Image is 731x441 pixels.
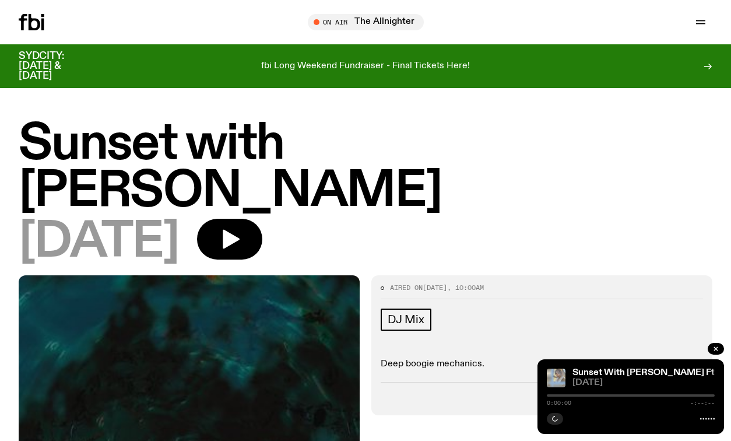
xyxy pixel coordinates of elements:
span: [DATE] [572,379,715,387]
h3: SYDCITY: [DATE] & [DATE] [19,51,93,81]
p: Deep boogie mechanics. [381,359,703,370]
span: [DATE] [423,283,447,292]
a: DJ Mix [381,309,431,331]
span: DJ Mix [388,313,424,326]
span: , 10:00am [447,283,484,292]
p: fbi Long Weekend Fundraiser - Final Tickets Here! [261,61,470,72]
span: -:--:-- [690,400,715,406]
span: Aired on [390,283,423,292]
span: 0:00:00 [547,400,571,406]
button: On AirThe Allnighter [308,14,424,30]
h1: Sunset with [PERSON_NAME] [19,121,712,215]
span: [DATE] [19,219,178,266]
